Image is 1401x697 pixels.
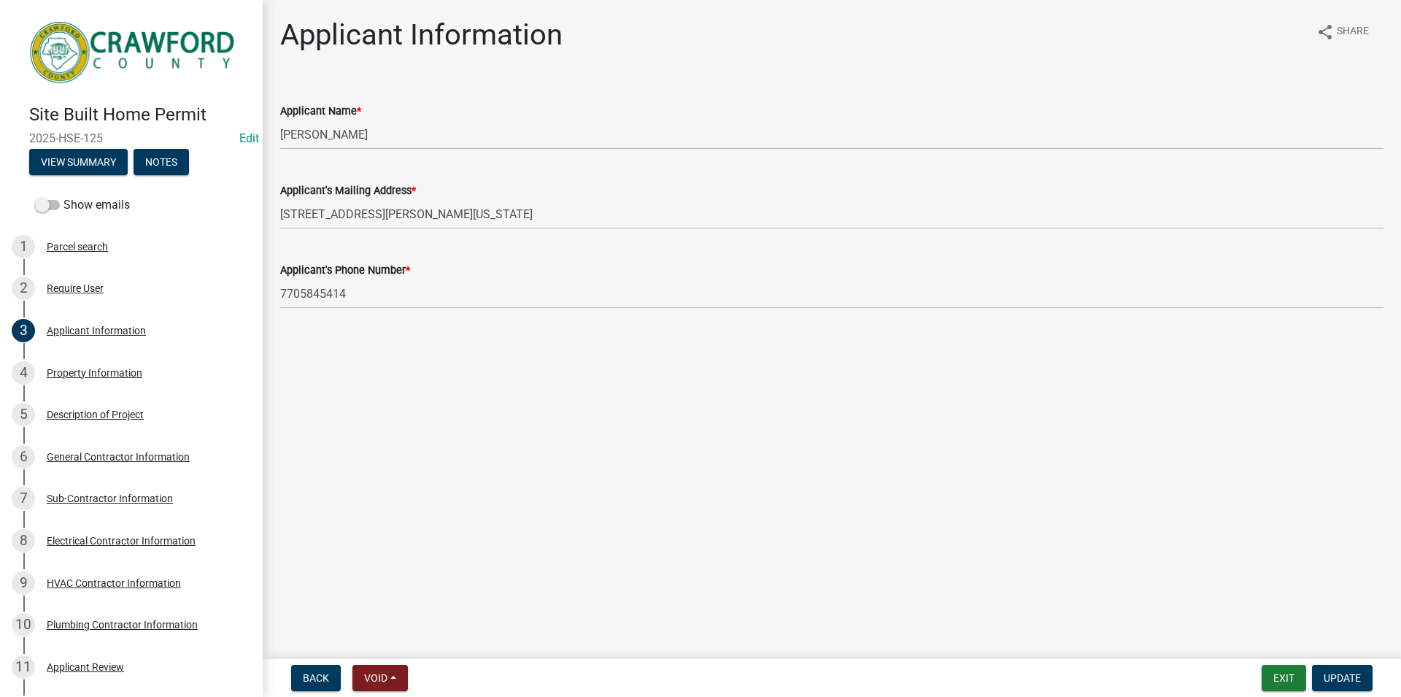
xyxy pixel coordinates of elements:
wm-modal-confirm: Notes [134,157,189,169]
span: Share [1337,23,1369,41]
img: Crawford County, Georgia [29,15,239,89]
label: Show emails [35,196,130,214]
span: Void [364,672,387,684]
button: shareShare [1305,18,1381,46]
div: 5 [12,403,35,426]
label: Applicant's Mailing Address [280,186,416,196]
span: 2025-HSE-125 [29,131,233,145]
div: Property Information [47,368,142,378]
div: 3 [12,319,35,342]
div: Plumbing Contractor Information [47,620,198,630]
div: Sub-Contractor Information [47,493,173,504]
div: 6 [12,445,35,469]
button: Update [1312,665,1373,691]
label: Applicant Name [280,107,361,117]
span: Back [303,672,329,684]
h4: Site Built Home Permit [29,104,251,126]
span: Update [1324,672,1361,684]
div: Description of Project [47,409,144,420]
button: Exit [1262,665,1306,691]
button: Void [352,665,408,691]
div: 7 [12,487,35,510]
div: General Contractor Information [47,452,190,462]
div: 9 [12,571,35,595]
div: 11 [12,655,35,679]
i: share [1316,23,1334,41]
div: Parcel search [47,242,108,252]
wm-modal-confirm: Summary [29,157,128,169]
div: 1 [12,235,35,258]
div: 2 [12,277,35,300]
div: Electrical Contractor Information [47,536,196,546]
label: Applicant's Phone Number [280,266,410,276]
div: Applicant Information [47,326,146,336]
button: View Summary [29,149,128,175]
h1: Applicant Information [280,18,563,53]
div: 4 [12,361,35,385]
div: 10 [12,613,35,636]
button: Notes [134,149,189,175]
button: Back [291,665,341,691]
div: Require User [47,283,104,293]
wm-modal-confirm: Edit Application Number [239,131,259,145]
div: 8 [12,529,35,552]
div: HVAC Contractor Information [47,578,181,588]
div: Applicant Review [47,662,124,672]
a: Edit [239,131,259,145]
